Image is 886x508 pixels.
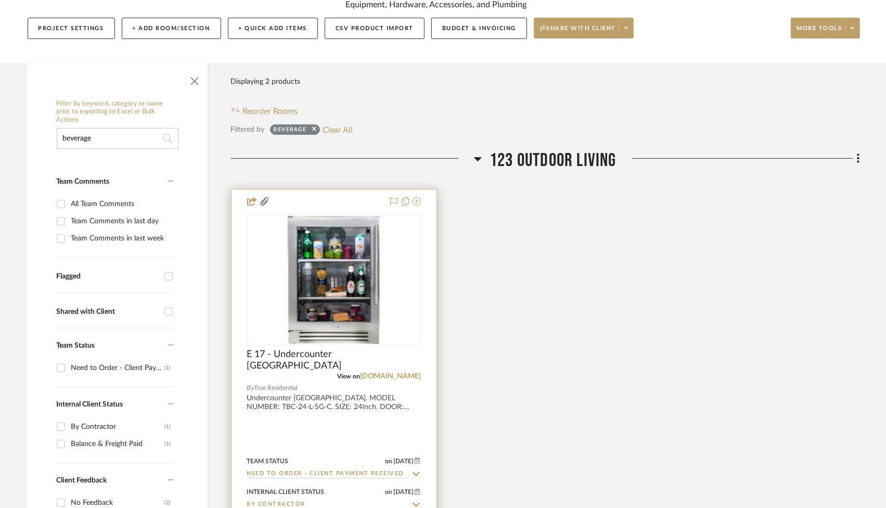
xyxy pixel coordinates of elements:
[57,308,159,316] div: Shared with Client
[71,230,171,247] div: Team Comments in last week
[165,436,171,452] div: (1)
[791,18,860,39] button: More tools
[165,418,171,435] div: (1)
[71,213,171,230] div: Team Comments in last day
[71,436,165,452] div: Balance & Freight Paid
[325,18,425,39] button: CSV Product Import
[184,69,205,90] button: Close
[231,124,265,135] div: Filtered by
[57,128,178,149] input: Search within 2 results
[274,126,307,136] div: beverage
[57,477,107,484] span: Client Feedback
[71,360,165,376] div: Need to Order - Client Payment Received
[534,18,634,39] button: Share with client
[57,272,159,281] div: Flagged
[284,214,383,345] img: E 17 - Undercounter Beverage Center
[231,105,298,118] button: Reorder Rooms
[57,342,95,349] span: Team Status
[247,456,289,466] div: Team Status
[57,178,110,185] span: Team Comments
[57,401,123,408] span: Internal Client Status
[228,18,318,39] button: + Quick Add Items
[392,458,415,465] span: [DATE]
[247,383,254,393] span: By
[71,196,171,212] div: All Team Comments
[385,458,392,464] span: on
[247,469,408,479] input: Type to Search…
[797,24,842,40] span: More tools
[385,489,392,495] span: on
[323,123,353,136] button: Clear All
[254,383,298,393] span: True Residential
[431,18,527,39] button: Budget & Invoicing
[57,100,178,124] h6: Filter by keyword, category or name prior to exporting to Excel or Bulk Actions
[540,24,616,40] span: Share with client
[490,149,617,172] span: 123 Outdoor Living
[337,373,360,379] span: View on
[392,488,415,496] span: [DATE]
[165,360,171,376] div: (1)
[248,214,420,345] div: 0
[247,349,421,372] span: E 17 - Undercounter [GEOGRAPHIC_DATA]
[242,105,298,118] span: Reorder Rooms
[360,373,421,380] a: [DOMAIN_NAME]
[71,418,165,435] div: By Contractor
[231,71,301,92] div: Displaying 2 products
[28,18,115,39] button: Project Settings
[247,487,325,497] div: Internal Client Status
[122,18,221,39] button: + Add Room/Section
